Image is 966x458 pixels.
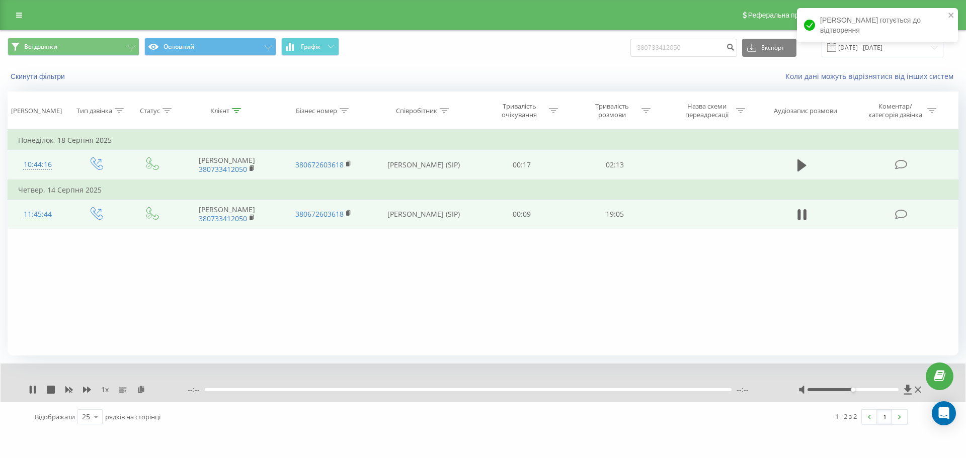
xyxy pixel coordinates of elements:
[24,43,57,51] span: Всі дзвінки
[140,107,160,115] div: Статус
[568,150,661,180] td: 02:13
[8,72,70,81] button: Скинути фільтри
[568,200,661,229] td: 19:05
[742,39,796,57] button: Експорт
[199,164,247,174] a: 380733412050
[35,412,75,421] span: Відображати
[630,39,737,57] input: Пошук за номером
[18,205,57,224] div: 11:45:44
[396,107,437,115] div: Співробітник
[8,180,958,200] td: Четвер, 14 Серпня 2025
[371,200,475,229] td: [PERSON_NAME] (SIP)
[296,107,337,115] div: Бізнес номер
[748,11,822,19] span: Реферальна програма
[493,102,546,119] div: Тривалість очікування
[680,102,734,119] div: Назва схеми переадресації
[179,200,275,229] td: [PERSON_NAME]
[8,38,139,56] button: Всі дзвінки
[76,107,112,115] div: Тип дзвінка
[475,150,568,180] td: 00:17
[101,385,109,395] span: 1 x
[295,160,344,169] a: 380672603618
[8,130,958,150] td: Понеділок, 18 Серпня 2025
[948,11,955,21] button: close
[475,200,568,229] td: 00:09
[851,388,855,392] div: Accessibility label
[301,43,320,50] span: Графік
[210,107,229,115] div: Клієнт
[18,155,57,174] div: 10:44:16
[281,38,339,56] button: Графік
[82,412,90,422] div: 25
[866,102,925,119] div: Коментар/категорія дзвінка
[932,401,956,425] div: Open Intercom Messenger
[785,71,958,81] a: Коли дані можуть відрізнятися вiд інших систем
[585,102,639,119] div: Тривалість розмови
[737,385,749,395] span: --:--
[877,410,892,424] a: 1
[797,8,958,42] div: [PERSON_NAME] готується до відтворення
[371,150,475,180] td: [PERSON_NAME] (SIP)
[199,214,247,223] a: 380733412050
[774,107,837,115] div: Аудіозапис розмови
[188,385,205,395] span: --:--
[11,107,62,115] div: [PERSON_NAME]
[295,209,344,219] a: 380672603618
[105,412,160,421] span: рядків на сторінці
[835,411,857,421] div: 1 - 2 з 2
[144,38,276,56] button: Основний
[179,150,275,180] td: [PERSON_NAME]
